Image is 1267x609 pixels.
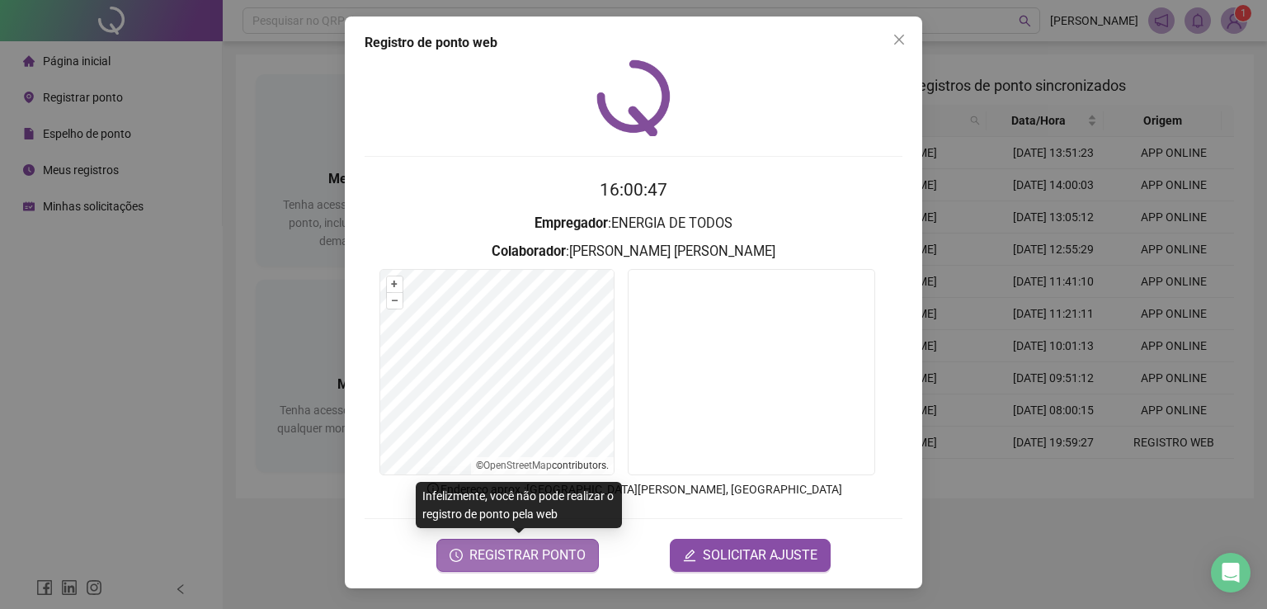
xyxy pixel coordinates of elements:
span: clock-circle [450,549,463,562]
button: editSOLICITAR AJUSTE [670,539,831,572]
span: SOLICITAR AJUSTE [703,545,817,565]
h3: : [PERSON_NAME] [PERSON_NAME] [365,241,902,262]
img: QRPoint [596,59,671,136]
button: REGISTRAR PONTO [436,539,599,572]
div: Infelizmente, você não pode realizar o registro de ponto pela web [416,482,622,528]
h3: : ENERGIA DE TODOS [365,213,902,234]
div: Registro de ponto web [365,33,902,53]
strong: Colaborador [492,243,566,259]
li: © contributors. [476,460,609,471]
strong: Empregador [535,215,608,231]
span: edit [683,549,696,562]
span: close [893,33,906,46]
time: 16:00:47 [600,180,667,200]
a: OpenStreetMap [483,460,552,471]
button: Close [886,26,912,53]
button: – [387,293,403,309]
button: + [387,276,403,292]
div: Open Intercom Messenger [1211,553,1251,592]
span: REGISTRAR PONTO [469,545,586,565]
p: Endereço aprox. : [GEOGRAPHIC_DATA][PERSON_NAME], [GEOGRAPHIC_DATA] [365,480,902,498]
